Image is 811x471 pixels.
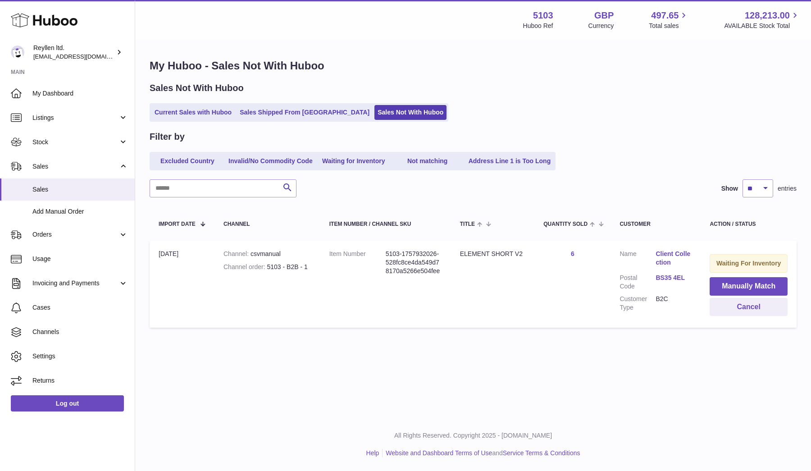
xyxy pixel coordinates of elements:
dd: B2C [656,295,692,312]
div: 5103 - B2B - 1 [223,263,311,271]
p: All Rights Reserved. Copyright 2025 - [DOMAIN_NAME] [142,431,804,440]
span: Stock [32,138,118,146]
span: Import date [159,221,196,227]
dt: Name [620,250,656,269]
span: Usage [32,255,128,263]
dt: Postal Code [620,274,656,291]
a: 6 [571,250,574,257]
span: Sales [32,185,128,194]
img: reyllen@reyllen.com [11,46,24,59]
div: Currency [588,22,614,30]
strong: 5103 [533,9,553,22]
li: and [383,449,580,457]
a: Waiting for Inventory [318,154,390,169]
span: Settings [32,352,128,361]
strong: Channel order [223,263,267,270]
a: Sales Shipped From [GEOGRAPHIC_DATA] [237,105,373,120]
a: Help [366,449,379,457]
span: AVAILABLE Stock Total [724,22,800,30]
span: Channels [32,328,128,336]
a: 497.65 Total sales [649,9,689,30]
div: csvmanual [223,250,311,258]
label: Show [721,184,738,193]
span: Listings [32,114,118,122]
span: 497.65 [651,9,679,22]
span: My Dashboard [32,89,128,98]
td: [DATE] [150,241,214,328]
div: Customer [620,221,692,227]
a: Not matching [392,154,464,169]
span: [EMAIL_ADDRESS][DOMAIN_NAME] [33,53,132,60]
a: Website and Dashboard Terms of Use [386,449,492,457]
dt: Customer Type [620,295,656,312]
h2: Sales Not With Huboo [150,82,244,94]
dd: 5103-1757932026-528fc8ce4da549d78170a5266e504fee [386,250,442,275]
button: Manually Match [710,277,788,296]
div: ELEMENT SHORT V2 [460,250,526,258]
span: Total sales [649,22,689,30]
h1: My Huboo - Sales Not With Huboo [150,59,797,73]
a: Sales Not With Huboo [374,105,447,120]
a: Invalid/No Commodity Code [225,154,316,169]
span: Returns [32,376,128,385]
span: Add Manual Order [32,207,128,216]
div: Channel [223,221,311,227]
span: Quantity Sold [543,221,588,227]
a: Current Sales with Huboo [151,105,235,120]
span: Invoicing and Payments [32,279,118,288]
span: entries [778,184,797,193]
span: Title [460,221,475,227]
strong: GBP [594,9,614,22]
button: Cancel [710,298,788,316]
div: Action / Status [710,221,788,227]
a: Excluded Country [151,154,223,169]
a: Log out [11,395,124,412]
div: Reyllen ltd. [33,44,114,61]
span: Cases [32,303,128,312]
a: Service Terms & Conditions [503,449,580,457]
strong: Channel [223,250,251,257]
span: 128,213.00 [745,9,790,22]
span: Sales [32,162,118,171]
a: Address Line 1 is Too Long [465,154,554,169]
a: BS35 4EL [656,274,692,282]
h2: Filter by [150,131,185,143]
strong: Waiting For Inventory [716,260,781,267]
div: Huboo Ref [523,22,553,30]
a: 128,213.00 AVAILABLE Stock Total [724,9,800,30]
a: Client Collection [656,250,692,267]
div: Item Number / Channel SKU [329,221,442,227]
span: Orders [32,230,118,239]
dt: Item Number [329,250,386,275]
